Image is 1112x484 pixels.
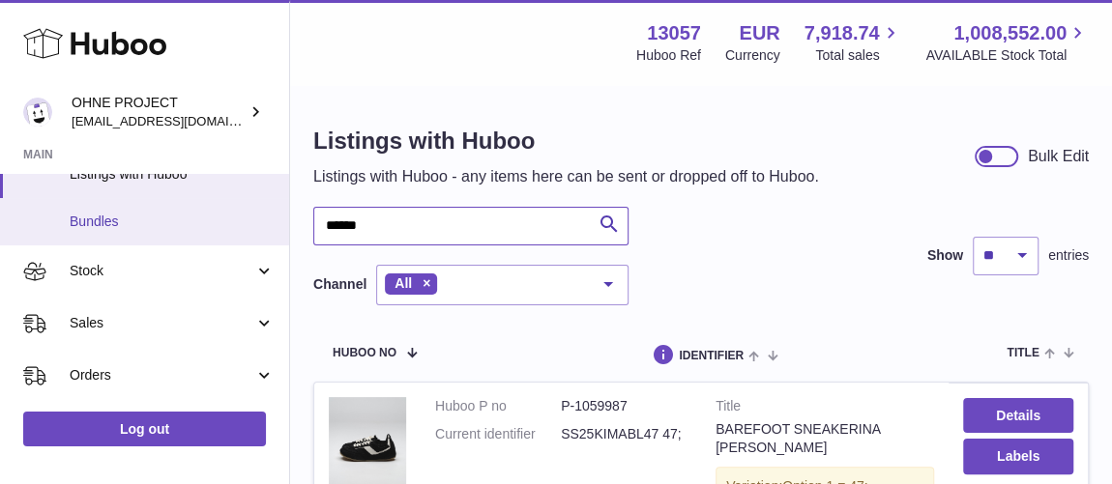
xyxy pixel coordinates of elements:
h1: Listings with Huboo [313,126,819,157]
div: Huboo Ref [636,46,701,65]
dt: Current identifier [435,425,561,443]
a: 1,008,552.00 AVAILABLE Stock Total [925,20,1089,65]
p: Listings with Huboo - any items here can be sent or dropped off to Huboo. [313,166,819,187]
dd: P-1059987 [561,397,687,415]
span: [EMAIL_ADDRESS][DOMAIN_NAME] [72,113,284,128]
button: Labels [963,439,1073,473]
div: BAREFOOT SNEAKERINA [PERSON_NAME] [716,420,934,457]
label: Channel [313,275,366,294]
span: Listings with Huboo [70,165,275,184]
span: Total sales [815,46,901,65]
a: Log out [23,412,266,446]
strong: EUR [739,20,779,46]
span: identifier [679,350,744,362]
a: Details [963,398,1073,433]
div: OHNE PROJECT [72,94,246,130]
span: title [1007,347,1039,359]
span: Orders [70,366,254,384]
span: Stock [70,262,254,280]
span: Huboo no [333,347,396,359]
span: 1,008,552.00 [953,20,1067,46]
dt: Huboo P no [435,397,561,415]
div: Currency [725,46,780,65]
strong: Title [716,397,934,420]
label: Show [927,246,963,265]
span: AVAILABLE Stock Total [925,46,1089,65]
span: Sales [70,314,254,332]
img: internalAdmin-13057@internal.huboo.com [23,98,52,127]
strong: 13057 [647,20,701,46]
div: Bulk Edit [1028,146,1089,167]
span: entries [1048,246,1089,265]
a: 7,918.74 Total sales [805,20,902,65]
span: All [395,275,412,291]
dd: SS25KIMABL47 47; [561,425,687,443]
span: Bundles [70,213,275,231]
span: 7,918.74 [805,20,880,46]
